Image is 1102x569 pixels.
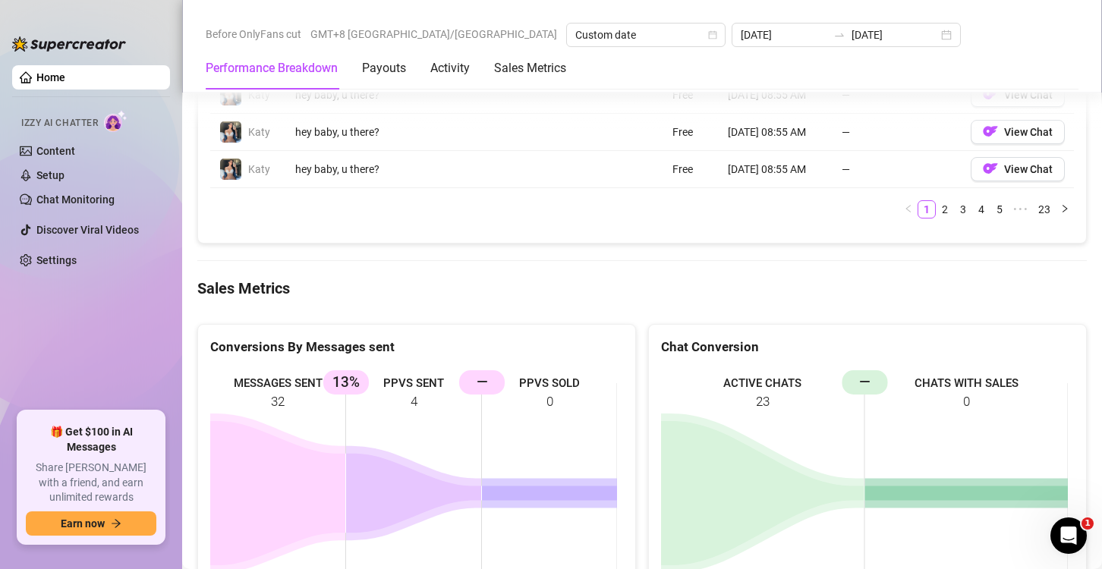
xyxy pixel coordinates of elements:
[362,59,406,77] div: Payouts
[295,161,594,178] div: hey baby, u there?
[983,86,998,102] img: OF
[1033,200,1056,218] li: 23
[1004,89,1053,101] span: View Chat
[575,24,716,46] span: Custom date
[26,511,156,536] button: Earn nowarrow-right
[741,27,827,43] input: Start date
[971,83,1065,107] button: OFView Chat
[899,200,918,218] li: Previous Page
[971,129,1065,141] a: OFView Chat
[663,151,719,188] td: Free
[991,201,1008,218] a: 5
[833,77,962,114] td: —
[983,161,998,176] img: OF
[971,120,1065,144] button: OFView Chat
[1009,200,1033,218] li: Next 5 Pages
[210,337,623,357] div: Conversions By Messages sent
[1009,200,1033,218] span: •••
[661,337,1074,357] div: Chat Conversion
[719,151,833,188] td: [DATE] 08:55 AM
[36,254,77,266] a: Settings
[936,200,954,218] li: 2
[1004,126,1053,138] span: View Chat
[990,200,1009,218] li: 5
[36,169,65,181] a: Setup
[248,89,270,101] span: Katy
[918,200,936,218] li: 1
[197,278,1087,299] h4: Sales Metrics
[36,145,75,157] a: Content
[430,59,470,77] div: Activity
[833,151,962,188] td: —
[972,200,990,218] li: 4
[248,126,270,138] span: Katy
[663,77,719,114] td: Free
[1004,163,1053,175] span: View Chat
[1050,517,1087,554] iframe: Intercom live chat
[971,92,1065,104] a: OFView Chat
[1034,201,1055,218] a: 23
[248,163,270,175] span: Katy
[833,29,845,41] span: swap-right
[1082,517,1094,530] span: 1
[104,110,128,132] img: AI Chatter
[708,30,717,39] span: calendar
[26,461,156,505] span: Share [PERSON_NAME] with a friend, and earn unlimited rewards
[852,27,938,43] input: End date
[206,23,301,46] span: Before OnlyFans cut
[899,200,918,218] button: left
[983,124,998,139] img: OF
[12,36,126,52] img: logo-BBDzfeDw.svg
[61,517,105,530] span: Earn now
[971,166,1065,178] a: OFView Chat
[220,121,241,143] img: Katy
[26,425,156,454] span: 🎁 Get $100 in AI Messages
[937,201,953,218] a: 2
[36,224,139,236] a: Discover Viral Videos
[719,114,833,151] td: [DATE] 08:55 AM
[663,114,719,151] td: Free
[904,204,913,213] span: left
[111,518,121,529] span: arrow-right
[833,29,845,41] span: to
[833,114,962,151] td: —
[310,23,557,46] span: GMT+8 [GEOGRAPHIC_DATA]/[GEOGRAPHIC_DATA]
[295,124,594,140] div: hey baby, u there?
[971,157,1065,181] button: OFView Chat
[206,59,338,77] div: Performance Breakdown
[220,84,241,105] img: Katy
[36,193,115,206] a: Chat Monitoring
[220,159,241,180] img: Katy
[719,77,833,114] td: [DATE] 08:55 AM
[954,200,972,218] li: 3
[973,201,990,218] a: 4
[918,201,935,218] a: 1
[1060,204,1069,213] span: right
[295,86,594,103] div: hey baby, u there?
[36,71,65,83] a: Home
[1056,200,1074,218] button: right
[494,59,566,77] div: Sales Metrics
[21,116,98,130] span: Izzy AI Chatter
[955,201,971,218] a: 3
[1056,200,1074,218] li: Next Page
